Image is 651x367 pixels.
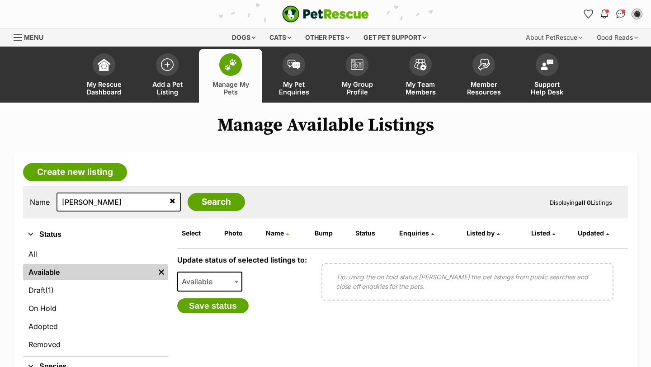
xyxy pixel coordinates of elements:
span: My Group Profile [337,80,377,96]
img: member-resources-icon-8e73f808a243e03378d46382f2149f9095a855e16c252ad45f914b54edf8863c.svg [477,58,490,71]
strong: all 0 [578,199,591,206]
a: Remove filter [155,264,168,280]
span: Name [266,229,284,237]
img: logo-e224e6f780fb5917bec1dbf3a21bbac754714ae5b6737aabdf751b685950b380.svg [282,5,369,23]
ul: Account quick links [581,7,644,21]
span: Available [178,275,222,288]
img: help-desk-icon-fdf02630f3aa405de69fd3d07c3f3aa587a6932b1a1747fa1d2bba05be0121f9.svg [541,59,553,70]
div: Get pet support [357,28,433,47]
div: About PetRescue [519,28,589,47]
img: team-members-icon-5396bd8760b3fe7c0b43da4ab00e1e3bb1a5d9ba89233759b79545d2d3fc5d0d.svg [414,59,427,71]
span: Member Resources [463,80,504,96]
th: Status [352,226,395,240]
button: Status [23,229,168,240]
a: Updated [578,229,609,237]
div: Good Reads [590,28,644,47]
span: My Pet Enquiries [274,80,314,96]
button: My account [630,7,644,21]
label: Update status of selected listings to: [177,255,307,264]
span: Support Help Desk [527,80,567,96]
a: Add a Pet Listing [136,49,199,103]
span: Listed [531,229,550,237]
a: Removed [23,336,168,353]
a: Support Help Desk [515,49,579,103]
p: Tip: using the on hold status [PERSON_NAME] the pet listings from public searches and close off e... [336,272,599,291]
img: add-pet-listing-icon-0afa8454b4691262ce3f59096e99ab1cd57d4a30225e0717b998d2c9b9846f56.svg [161,58,174,71]
a: Manage My Pets [199,49,262,103]
a: My Team Members [389,49,452,103]
a: Menu [14,28,50,45]
th: Bump [311,226,351,240]
a: Available [23,264,155,280]
span: translation missing: en.admin.listings.index.attributes.enquiries [399,229,429,237]
span: Available [177,272,242,292]
a: Member Resources [452,49,515,103]
a: On Hold [23,300,168,316]
span: Manage My Pets [210,80,251,96]
a: PetRescue [282,5,369,23]
img: chat-41dd97257d64d25036548639549fe6c8038ab92f7586957e7f3b1b290dea8141.svg [616,9,626,19]
a: My Pet Enquiries [262,49,325,103]
a: Listed by [467,229,500,237]
span: Listed by [467,229,495,237]
a: Conversations [613,7,628,21]
img: notifications-46538b983faf8c2785f20acdc204bb7945ddae34d4c08c2a6579f10ce5e182be.svg [601,9,608,19]
div: Other pets [299,28,356,47]
img: Lauren O'Grady profile pic [632,9,642,19]
th: Select [178,226,220,240]
div: Status [23,244,168,356]
input: Search [188,193,245,211]
img: manage-my-pets-icon-02211641906a0b7f246fdf0571729dbe1e7629f14944591b6c1af311fb30b64b.svg [224,59,237,71]
span: Add a Pet Listing [147,80,188,96]
a: Create new listing [23,163,127,181]
th: Photo [221,226,261,240]
a: My Rescue Dashboard [72,49,136,103]
a: Favourites [581,7,595,21]
span: Displaying Listings [550,199,612,206]
span: Menu [24,33,43,41]
a: Enquiries [399,229,434,237]
a: Adopted [23,318,168,334]
a: Name [266,229,289,237]
div: Cats [263,28,297,47]
a: Draft [23,282,168,298]
img: group-profile-icon-3fa3cf56718a62981997c0bc7e787c4b2cf8bcc04b72c1350f741eb67cf2f40e.svg [351,59,363,70]
button: Notifications [597,7,612,21]
img: pet-enquiries-icon-7e3ad2cf08bfb03b45e93fb7055b45f3efa6380592205ae92323e6603595dc1f.svg [288,60,300,70]
div: Dogs [226,28,262,47]
button: Save status [177,298,249,314]
span: (1) [45,285,54,296]
a: My Group Profile [325,49,389,103]
span: Updated [578,229,604,237]
label: Name [30,198,50,206]
a: Listed [531,229,555,237]
img: dashboard-icon-eb2f2d2d3e046f16d808141f083e7271f6b2e854fb5c12c21221c1fb7104beca.svg [98,58,110,71]
span: My Team Members [400,80,441,96]
span: My Rescue Dashboard [84,80,124,96]
a: All [23,246,168,262]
